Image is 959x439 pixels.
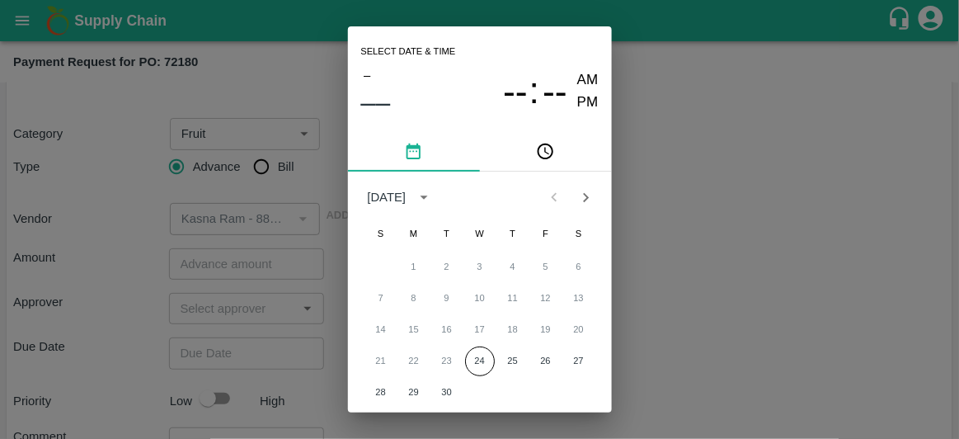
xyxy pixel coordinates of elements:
[531,347,561,376] button: 26
[564,347,594,376] button: 27
[503,69,528,113] button: --
[465,347,495,376] button: 24
[368,188,407,206] div: [DATE]
[564,218,594,251] span: Saturday
[480,132,612,172] button: pick time
[361,40,456,64] span: Select date & time
[364,64,370,86] span: –
[361,64,374,86] button: –
[366,218,396,251] span: Sunday
[432,378,462,408] button: 30
[465,218,495,251] span: Wednesday
[577,92,599,114] button: PM
[529,69,539,113] span: :
[498,218,528,251] span: Thursday
[399,218,429,251] span: Monday
[543,70,567,113] span: --
[399,378,429,408] button: 29
[531,218,561,251] span: Friday
[543,69,567,113] button: --
[432,218,462,251] span: Tuesday
[411,184,437,210] button: calendar view is open, switch to year view
[570,182,601,213] button: Next month
[366,378,396,408] button: 28
[577,69,599,92] button: AM
[348,132,480,172] button: pick date
[361,86,391,119] button: ––
[503,70,528,113] span: --
[498,347,528,376] button: 25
